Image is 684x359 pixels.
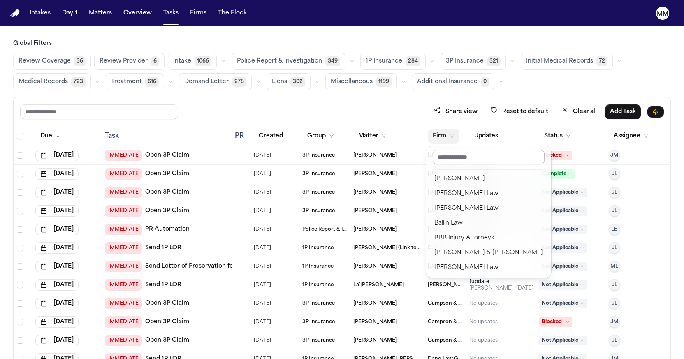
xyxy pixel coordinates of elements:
div: [PERSON_NAME] & [PERSON_NAME] [434,248,543,258]
div: [PERSON_NAME] Law [434,263,543,273]
button: Firm [428,129,459,144]
div: BBB Injury Attorneys [434,233,543,243]
div: [PERSON_NAME] Law [434,204,543,213]
div: Firm [426,146,551,278]
div: [PERSON_NAME] Law [434,189,543,199]
div: [PERSON_NAME] [434,174,543,184]
div: Ballin Law [434,218,543,228]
